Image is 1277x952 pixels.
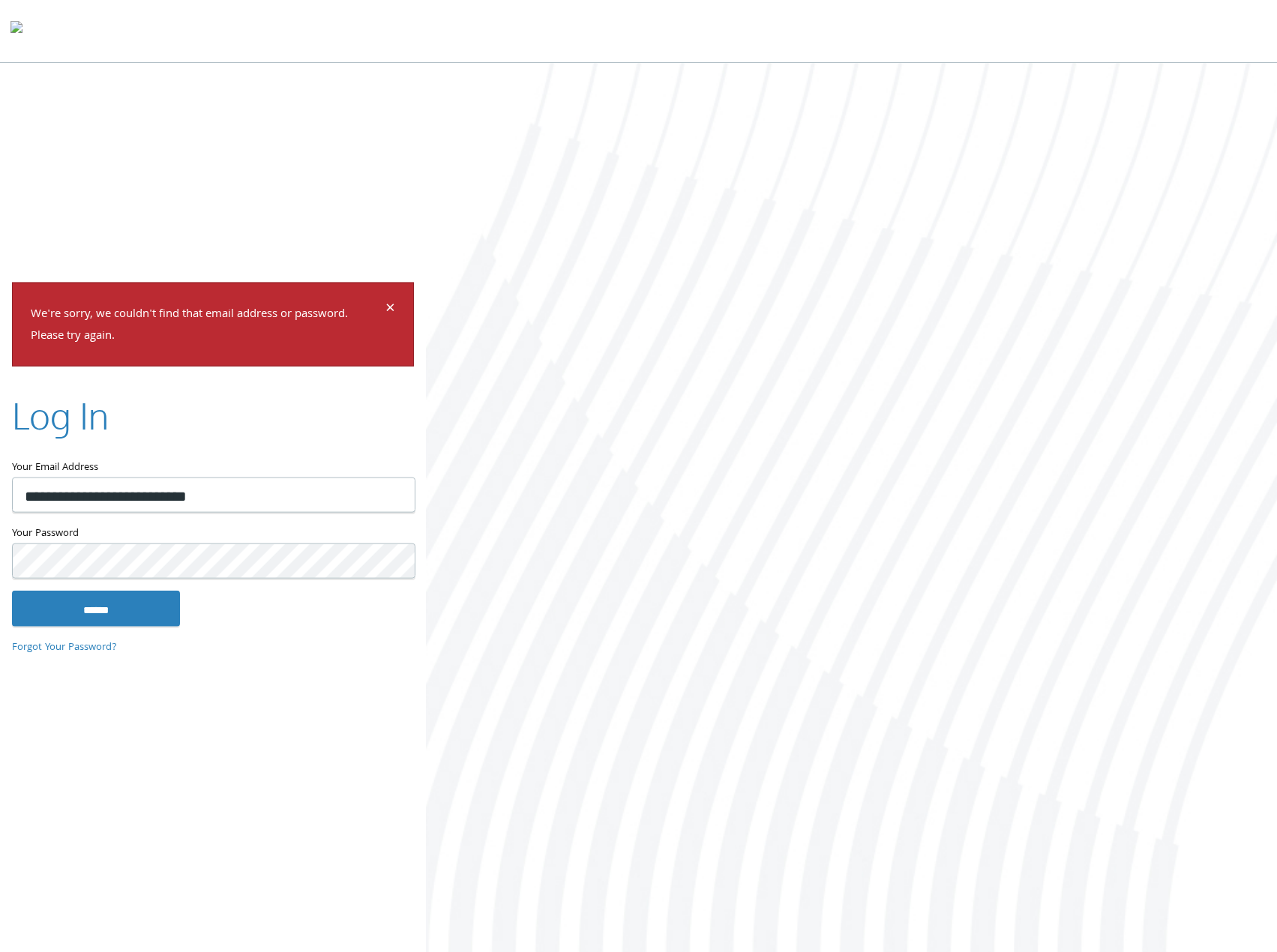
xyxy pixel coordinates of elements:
img: todyl-logo-dark.svg [10,16,22,46]
h2: Log In [12,390,109,440]
button: Dismiss alert [385,301,395,319]
p: We're sorry, we couldn't find that email address or password. Please try again. [31,304,383,348]
span: × [385,295,395,325]
label: Your Password [12,524,414,543]
a: Forgot Your Password? [12,639,117,656]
